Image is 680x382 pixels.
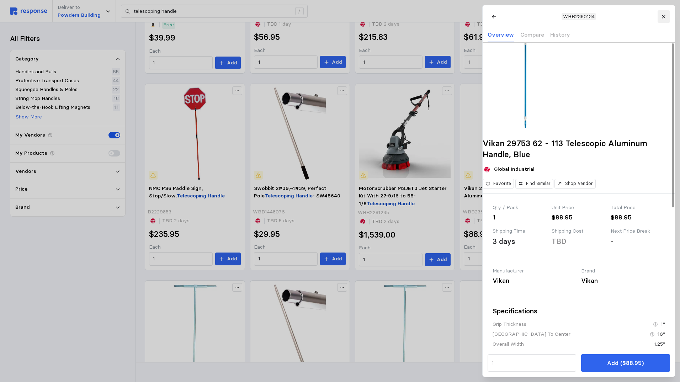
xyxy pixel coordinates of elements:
div: Total Price [611,204,665,212]
p: History [550,30,570,39]
p: Compare [520,30,544,39]
div: Shipping Time [493,227,547,235]
button: Favorite [483,179,514,189]
img: REM_29753.webp [483,43,568,128]
p: WBB2380134 [563,13,594,21]
div: $88.95 [552,213,606,222]
p: Favorite [493,180,511,187]
div: 1.25" [654,340,665,348]
div: [GEOGRAPHIC_DATA] To Center [493,330,570,338]
p: Overview [488,30,514,39]
div: TBD [552,236,566,247]
div: Overall Width [493,340,524,348]
div: 1 [493,213,547,222]
div: Grip Thickness [493,320,526,328]
p: Add ($88.95) [607,359,644,367]
div: Brand [581,267,665,275]
div: $88.95 [611,213,665,222]
div: 1" [660,320,665,328]
h2: Vikan 29753 62 - 113 Telescopic Aluminum Handle, Blue [483,138,675,160]
input: Qty [492,357,572,370]
h3: Specifications [493,306,665,316]
div: Unit Price [552,204,606,212]
div: Vikan [581,276,665,286]
div: Manufacturer [493,267,576,275]
p: Global Industrial [494,165,535,173]
p: Shop Vendor [565,180,593,187]
div: 16" [657,330,665,338]
button: Add ($88.95) [581,354,670,372]
div: Shipping Cost [552,227,606,235]
div: - [611,236,665,246]
div: Next Price Break [611,227,665,235]
div: Vikan [493,276,576,286]
div: 3 days [493,236,515,247]
button: Shop Vendor [554,179,596,189]
button: Find Similar [515,179,553,189]
p: Find Similar [526,180,550,187]
div: Qty / Pack [493,204,547,212]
